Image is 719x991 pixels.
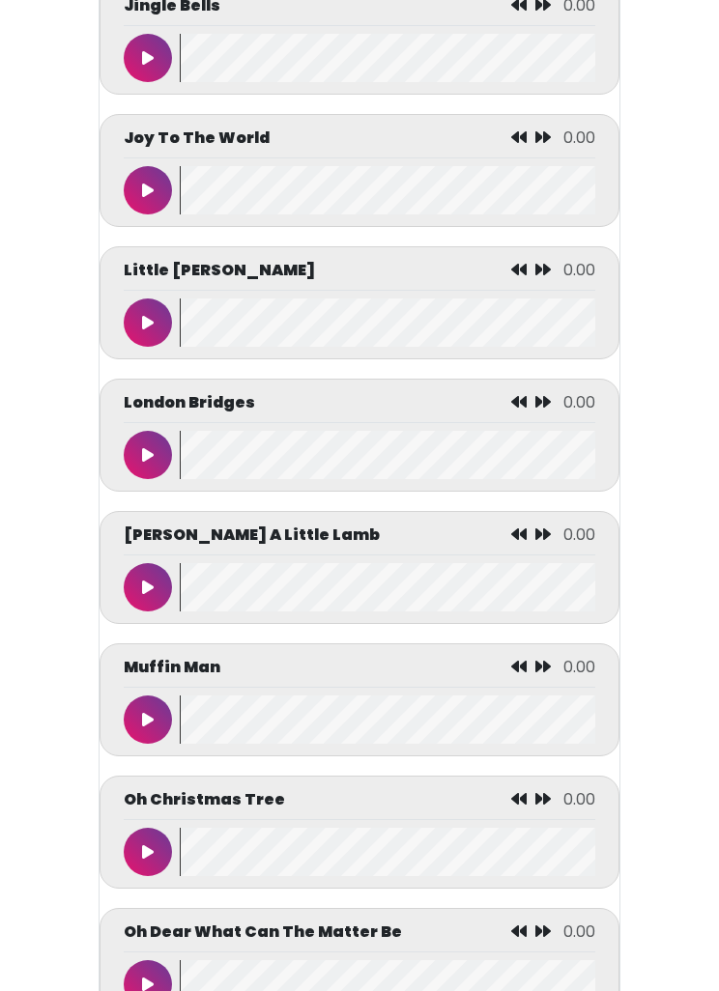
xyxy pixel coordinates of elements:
span: 0.00 [563,260,595,282]
p: London Bridges [124,392,255,415]
span: 0.00 [563,789,595,811]
span: 0.00 [563,921,595,944]
p: Joy To The World [124,127,270,151]
p: [PERSON_NAME] A Little Lamb [124,524,380,548]
span: 0.00 [563,127,595,150]
span: 0.00 [563,524,595,547]
span: 0.00 [563,657,595,679]
p: Oh Dear What Can The Matter Be [124,921,402,945]
span: 0.00 [563,392,595,414]
p: Muffin Man [124,657,220,680]
p: Oh Christmas Tree [124,789,285,812]
p: Little [PERSON_NAME] [124,260,315,283]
